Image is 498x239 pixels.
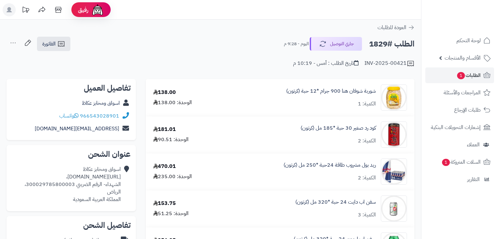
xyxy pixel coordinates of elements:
[284,41,309,47] small: اليوم - 9:28 م
[467,175,480,184] span: التقارير
[378,24,415,31] a: العودة للطلبات
[431,123,481,132] span: إشعارات التحويلات البنكية
[425,85,494,101] a: المراجعات والأسئلة
[153,163,176,170] div: 470.01
[381,195,407,222] img: 1747540408-7a431d2a-4456-4a4d-8b76-9a07e3ea-90x90.jpg
[467,140,480,149] span: العملاء
[425,102,494,118] a: طلبات الإرجاع
[358,174,376,182] div: الكمية: 2
[35,125,119,133] a: [EMAIL_ADDRESS][DOMAIN_NAME]
[12,150,131,158] h2: عنوان الشحن
[425,33,494,48] a: لوحة التحكم
[442,159,450,166] span: 1
[381,84,407,111] img: 1747424483-71YcowRrHgL._AC_SL1500-90x90.jpg
[444,88,481,97] span: المراجعات والأسئلة
[17,3,34,18] a: تحديثات المنصة
[456,36,481,45] span: لوحة التحكم
[453,18,492,32] img: logo-2.png
[80,112,119,120] a: 966543028901
[358,100,376,108] div: الكمية: 1
[301,124,376,132] a: كود رد صغير 30 حبة *185 مل (كرتون)
[153,89,176,96] div: 138.00
[293,60,359,67] div: تاريخ الطلب : أمس - 10:19 م
[284,161,376,169] a: ريد بول مشروب طاقة 24حبة *250 مل (كرتون)
[425,119,494,135] a: إشعارات التحويلات البنكية
[153,210,189,217] div: الوحدة: 51.25
[364,60,415,67] div: INV-2025-00421
[82,99,120,107] a: اسواق ومخابز عكاظ
[59,112,79,120] a: واتساب
[358,211,376,219] div: الكمية: 3
[456,71,481,80] span: الطلبات
[425,154,494,170] a: السلات المتروكة1
[153,99,192,106] div: الوحدة: 138.00
[378,24,406,31] span: العودة للطلبات
[381,158,407,185] img: 1747538913-61wd3DK76VL._AC_SX679-90x90.jpg
[425,137,494,153] a: العملاء
[358,137,376,145] div: الكمية: 2
[12,84,131,92] h2: تفاصيل العميل
[42,40,56,48] span: الفاتورة
[78,6,88,14] span: رفيق
[295,198,376,206] a: سفن اب دايت 24 حبة *320 مل (كرتون)
[310,37,362,51] button: جاري التوصيل
[153,173,192,180] div: الوحدة: 235.00
[445,53,481,63] span: الأقسام والمنتجات
[369,37,415,51] h2: الطلب #1829
[457,72,465,79] span: 1
[286,87,376,95] a: شوربة شوفان هنا 900 جرام *12 حبة (كرتون)
[12,221,131,229] h2: تفاصيل الشحن
[441,157,481,167] span: السلات المتروكة
[425,172,494,187] a: التقارير
[37,37,70,51] a: الفاتورة
[153,200,176,207] div: 153.75
[153,126,176,133] div: 181.01
[12,166,121,203] div: اسواق ومخابز عكاظ [URL][DOMAIN_NAME]، الشهداء- الرقم الضريبي 300029785800003، الرياض المملكة العر...
[454,105,481,115] span: طلبات الإرجاع
[381,121,407,148] img: 1747536337-61lY7EtfpmL._AC_SL1500-90x90.jpg
[153,136,189,143] div: الوحدة: 90.51
[91,3,104,16] img: ai-face.png
[425,67,494,83] a: الطلبات1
